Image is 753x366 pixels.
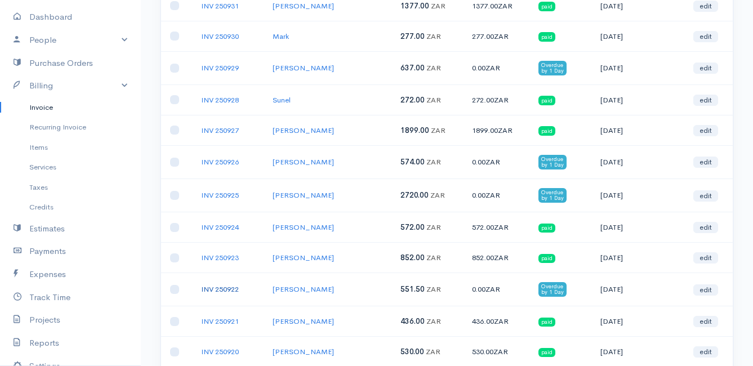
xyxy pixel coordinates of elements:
span: Overdue by 1 Day [538,282,567,297]
span: 272.00 [400,95,425,105]
a: edit [693,222,718,233]
span: 574.00 [400,157,425,167]
span: paid [538,2,555,11]
a: edit [693,1,718,12]
a: INV 250929 [201,63,239,73]
td: 0.00 [463,145,529,178]
span: 436.00 [400,316,425,326]
span: 1377.00 [400,1,429,11]
span: ZAR [426,284,441,294]
a: edit [693,316,718,327]
span: ZAR [494,95,509,105]
a: edit [693,346,718,358]
a: INV 250927 [201,126,239,135]
a: edit [693,63,718,74]
td: 277.00 [463,21,529,51]
a: [PERSON_NAME] [273,253,334,262]
a: INV 250928 [201,95,239,105]
span: 530.00 [400,347,424,356]
td: 0.00 [463,273,529,306]
span: paid [538,126,555,135]
span: ZAR [431,1,445,11]
span: ZAR [493,347,508,356]
span: ZAR [494,222,509,232]
span: ZAR [426,253,441,262]
a: INV 250922 [201,284,239,294]
a: INV 250921 [201,316,239,326]
span: ZAR [426,63,441,73]
span: 1899.00 [400,126,429,135]
a: [PERSON_NAME] [273,222,334,232]
td: [DATE] [591,85,684,115]
a: [PERSON_NAME] [273,126,334,135]
a: INV 250930 [201,32,239,41]
a: Sunel [273,95,291,105]
a: [PERSON_NAME] [273,284,334,294]
span: ZAR [430,190,445,200]
span: ZAR [485,63,500,73]
span: 277.00 [400,32,425,41]
span: ZAR [494,316,509,326]
span: ZAR [498,1,513,11]
span: ZAR [426,222,441,232]
span: ZAR [426,32,441,41]
a: INV 250931 [201,1,239,11]
a: edit [693,190,718,202]
span: ZAR [494,253,509,262]
a: [PERSON_NAME] [273,190,334,200]
td: [DATE] [591,212,684,243]
td: 572.00 [463,212,529,243]
td: [DATE] [591,145,684,178]
span: ZAR [426,316,441,326]
a: edit [693,252,718,264]
span: ZAR [426,347,440,356]
a: INV 250920 [201,347,239,356]
a: edit [693,95,718,106]
a: edit [693,31,718,42]
a: [PERSON_NAME] [273,316,334,326]
a: edit [693,125,718,136]
td: 0.00 [463,51,529,84]
span: ZAR [431,126,445,135]
td: 436.00 [463,306,529,337]
td: 272.00 [463,85,529,115]
td: [DATE] [591,306,684,337]
a: Mark [273,32,289,41]
span: 572.00 [400,222,425,232]
td: 1899.00 [463,115,529,145]
span: ZAR [426,157,441,167]
span: Overdue by 1 Day [538,61,567,75]
td: [DATE] [591,51,684,84]
a: [PERSON_NAME] [273,63,334,73]
span: ZAR [485,190,500,200]
a: INV 250926 [201,157,239,167]
a: INV 250924 [201,222,239,232]
span: ZAR [485,157,500,167]
span: paid [538,318,555,327]
a: [PERSON_NAME] [273,347,334,356]
span: 2720.00 [400,190,429,200]
a: INV 250923 [201,253,239,262]
span: Overdue by 1 Day [538,188,567,203]
span: ZAR [498,126,513,135]
a: edit [693,157,718,168]
span: paid [538,32,555,41]
td: 852.00 [463,243,529,273]
span: paid [538,254,555,263]
span: 551.50 [400,284,425,294]
span: paid [538,224,555,233]
span: paid [538,348,555,357]
span: 852.00 [400,253,425,262]
td: [DATE] [591,273,684,306]
a: [PERSON_NAME] [273,157,334,167]
td: [DATE] [591,179,684,212]
span: ZAR [494,32,509,41]
td: [DATE] [591,115,684,145]
span: Overdue by 1 Day [538,155,567,169]
td: [DATE] [591,243,684,273]
span: paid [538,96,555,105]
a: [PERSON_NAME] [273,1,334,11]
span: 637.00 [400,63,425,73]
a: INV 250925 [201,190,239,200]
td: 0.00 [463,179,529,212]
